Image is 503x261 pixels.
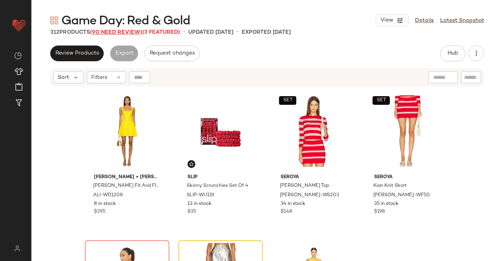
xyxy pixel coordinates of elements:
p: Exported [DATE] [242,28,291,37]
span: 8 in stock [94,201,116,208]
button: Request changes [145,46,200,61]
img: SLIP-WU119_V1.jpg [181,91,260,171]
span: $198 [374,208,385,215]
span: Skinny Scrunchies Set Of 4 [187,183,248,190]
span: (90 Need Review) [90,29,142,35]
img: svg%3e [9,245,25,252]
span: $395 [94,208,105,215]
span: [PERSON_NAME] Top [280,183,329,190]
a: Latest Snapshot [440,16,484,25]
span: SLIP-WU119 [187,192,214,199]
span: 13 in stock [187,201,211,208]
p: updated [DATE] [188,28,233,37]
img: svg%3e [189,162,194,166]
span: • [183,27,185,37]
span: ALI-WD1208 [93,192,123,199]
span: $35 [187,208,196,215]
span: 312 [50,29,59,35]
button: SET [279,96,296,105]
span: (3 Featured) [142,29,180,35]
img: heart_red.DM2ytmEG.svg [11,17,27,33]
span: [PERSON_NAME] + [PERSON_NAME] [94,174,160,181]
span: SEROYA [281,174,347,181]
span: $148 [281,208,292,215]
div: Products [50,28,180,37]
button: Hub [440,46,465,61]
span: Hub [447,50,458,57]
button: Review Products [50,46,104,61]
span: SET [376,98,386,103]
img: svg%3e [50,16,58,24]
span: Kian Knit Skort [373,183,407,190]
span: Sort [58,73,69,82]
img: SERR-WS203_V1.jpg [274,91,353,171]
span: 35 in stock [374,201,398,208]
span: Request changes [149,50,195,57]
span: [PERSON_NAME] Fit And Flare Mini Dress [93,183,160,190]
img: SERR-WF50_V1.jpg [368,91,447,171]
span: [PERSON_NAME]-WS203 [280,192,339,199]
span: View [380,17,393,24]
span: slip [187,174,254,181]
span: • [237,27,239,37]
a: Details [415,16,434,25]
button: View [376,15,409,26]
span: [PERSON_NAME]-WF50 [373,192,430,199]
span: Review Products [55,50,99,57]
span: SET [283,98,293,103]
span: Game Day: Red & Gold [61,13,190,29]
img: ALI-WD1208_V1.jpg [88,91,167,171]
span: SEROYA [374,174,441,181]
button: SET [373,96,390,105]
span: 34 in stock [281,201,305,208]
img: svg%3e [14,52,22,60]
span: Filters [91,73,107,82]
